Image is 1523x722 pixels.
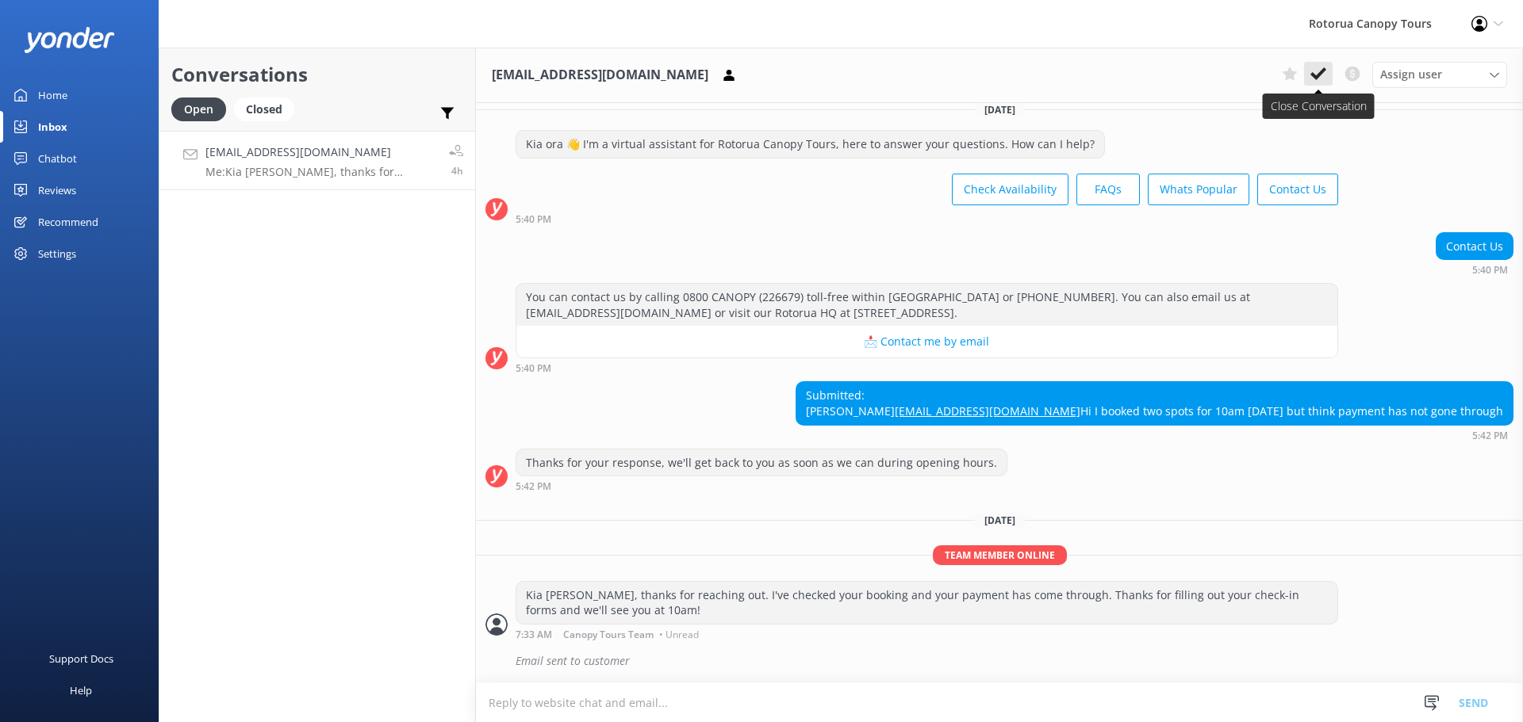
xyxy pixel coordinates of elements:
[451,164,463,178] span: Sep 29 2025 07:33am (UTC +13:00) Pacific/Auckland
[492,65,708,86] h3: [EMAIL_ADDRESS][DOMAIN_NAME]
[24,27,115,53] img: yonder-white-logo.png
[171,100,234,117] a: Open
[1380,66,1442,83] span: Assign user
[1372,62,1507,87] div: Assign User
[49,643,113,674] div: Support Docs
[38,143,77,174] div: Chatbot
[516,213,1338,224] div: Sep 28 2025 05:40pm (UTC +13:00) Pacific/Auckland
[516,480,1007,491] div: Sep 28 2025 05:42pm (UTC +13:00) Pacific/Auckland
[975,514,1025,527] span: [DATE]
[171,97,226,121] div: Open
[205,165,437,179] p: Me: Kia [PERSON_NAME], thanks for reaching out. I've checked your booking and your payment has co...
[516,364,551,373] strong: 5:40 PM
[516,284,1337,326] div: You can contact us by calling 0800 CANOPY (226679) toll-free within [GEOGRAPHIC_DATA] or [PHONE_N...
[38,238,76,269] div: Settings
[516,582,1337,624] div: Kia [PERSON_NAME], thanks for reaching out. I've checked your booking and your payment has come t...
[234,100,302,117] a: Closed
[1076,174,1140,205] button: FAQs
[1437,233,1513,260] div: Contact Us
[952,174,1068,205] button: Check Availability
[38,79,67,111] div: Home
[1472,431,1508,441] strong: 5:42 PM
[234,97,294,121] div: Closed
[38,111,67,143] div: Inbox
[516,628,1338,640] div: Sep 29 2025 07:33am (UTC +13:00) Pacific/Auckland
[171,59,463,90] h2: Conversations
[1148,174,1249,205] button: Whats Popular
[38,206,98,238] div: Recommend
[159,131,475,190] a: [EMAIL_ADDRESS][DOMAIN_NAME]Me:Kia [PERSON_NAME], thanks for reaching out. I've checked your book...
[516,215,551,224] strong: 5:40 PM
[70,674,92,706] div: Help
[516,131,1104,158] div: Kia ora 👋 I'm a virtual assistant for Rotorua Canopy Tours, here to answer your questions. How ca...
[516,630,552,640] strong: 7:33 AM
[975,103,1025,117] span: [DATE]
[796,430,1513,441] div: Sep 28 2025 05:42pm (UTC +13:00) Pacific/Auckland
[516,326,1337,357] button: 📩 Contact me by email
[1436,264,1513,275] div: Sep 28 2025 05:40pm (UTC +13:00) Pacific/Auckland
[659,630,699,640] span: • Unread
[933,545,1067,565] span: Team member online
[1472,265,1508,275] strong: 5:40 PM
[895,403,1080,418] a: [EMAIL_ADDRESS][DOMAIN_NAME]
[516,449,1007,476] div: Thanks for your response, we'll get back to you as soon as we can during opening hours.
[516,362,1338,373] div: Sep 28 2025 05:40pm (UTC +13:00) Pacific/Auckland
[1257,174,1338,205] button: Contact Us
[38,174,76,206] div: Reviews
[516,648,1513,674] div: Email sent to customer
[563,630,654,640] span: Canopy Tours Team
[485,648,1513,674] div: 2025-09-28T18:37:22.579
[205,143,437,161] h4: [EMAIL_ADDRESS][DOMAIN_NAME]
[516,482,551,491] strong: 5:42 PM
[796,382,1513,424] div: Submitted: [PERSON_NAME] Hi I booked two spots for 10am [DATE] but think payment has not gone thr...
